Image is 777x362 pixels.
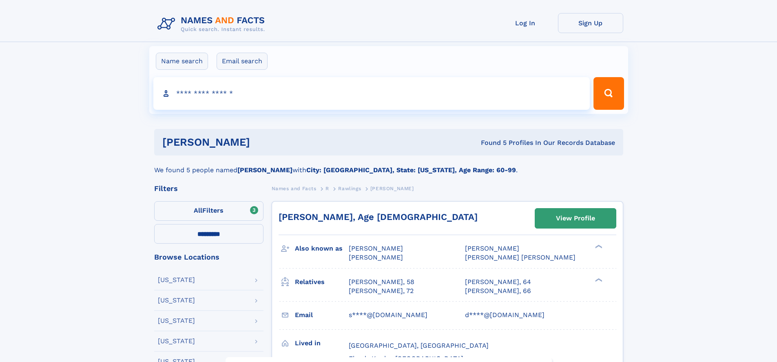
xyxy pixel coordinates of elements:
[558,13,623,33] a: Sign Up
[154,185,263,192] div: Filters
[156,53,208,70] label: Name search
[593,277,603,282] div: ❯
[349,253,403,261] span: [PERSON_NAME]
[158,338,195,344] div: [US_STATE]
[465,244,519,252] span: [PERSON_NAME]
[154,201,263,221] label: Filters
[194,207,202,214] span: All
[272,183,317,193] a: Names and Facts
[465,278,531,286] a: [PERSON_NAME], 64
[154,13,272,35] img: Logo Names and Facts
[593,244,603,249] div: ❯
[217,53,268,70] label: Email search
[325,186,329,191] span: R
[279,212,478,222] a: [PERSON_NAME], Age [DEMOGRAPHIC_DATA]
[349,286,414,295] a: [PERSON_NAME], 72
[158,318,195,324] div: [US_STATE]
[593,77,624,110] button: Search Button
[535,209,616,228] a: View Profile
[295,275,349,289] h3: Relatives
[325,183,329,193] a: R
[365,138,615,147] div: Found 5 Profiles In Our Records Database
[295,308,349,322] h3: Email
[306,166,516,174] b: City: [GEOGRAPHIC_DATA], State: [US_STATE], Age Range: 60-99
[349,342,489,349] span: [GEOGRAPHIC_DATA], [GEOGRAPHIC_DATA]
[349,278,414,286] a: [PERSON_NAME], 58
[162,137,365,147] h1: [PERSON_NAME]
[158,277,195,283] div: [US_STATE]
[349,244,403,252] span: [PERSON_NAME]
[493,13,558,33] a: Log In
[154,155,623,175] div: We found 5 people named with .
[295,336,349,350] h3: Lived in
[465,253,576,261] span: [PERSON_NAME] [PERSON_NAME]
[158,297,195,304] div: [US_STATE]
[465,286,531,295] a: [PERSON_NAME], 66
[153,77,590,110] input: search input
[338,186,361,191] span: Rawlings
[154,253,263,261] div: Browse Locations
[237,166,292,174] b: [PERSON_NAME]
[370,186,414,191] span: [PERSON_NAME]
[338,183,361,193] a: Rawlings
[295,242,349,255] h3: Also known as
[556,209,595,228] div: View Profile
